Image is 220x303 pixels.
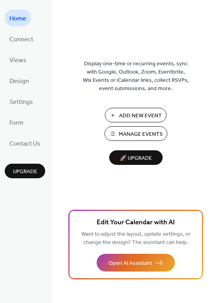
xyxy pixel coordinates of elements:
[5,30,38,47] a: Connect
[81,229,191,248] span: Want to adjust the layout, update settings, or change the design? The assistant can help.
[5,9,31,26] a: Home
[9,13,26,25] span: Home
[97,217,175,228] span: Edit Your Calendar with AI
[9,33,33,46] span: Connect
[9,138,40,150] span: Contact Us
[5,51,31,68] a: Views
[119,112,162,120] span: Add New Event
[109,150,163,165] button: 🚀 Upgrade
[108,259,152,268] span: Open AI Assistant
[5,93,38,110] a: Settings
[119,130,163,139] span: Manage Events
[9,75,29,87] span: Design
[5,135,45,151] a: Contact Us
[5,72,34,89] a: Design
[105,108,167,122] button: Add New Event
[5,114,28,131] a: Form
[104,126,167,141] button: Manage Events
[9,54,26,67] span: Views
[9,96,33,108] span: Settings
[9,117,24,129] span: Form
[13,168,37,176] span: Upgrade
[5,164,45,178] button: Upgrade
[97,254,175,272] button: Open AI Assistant
[114,153,158,164] span: 🚀 Upgrade
[83,60,189,93] span: Display one-time or recurring events, sync with Google, Outlook, Zoom, Eventbrite, Wix Events or ...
